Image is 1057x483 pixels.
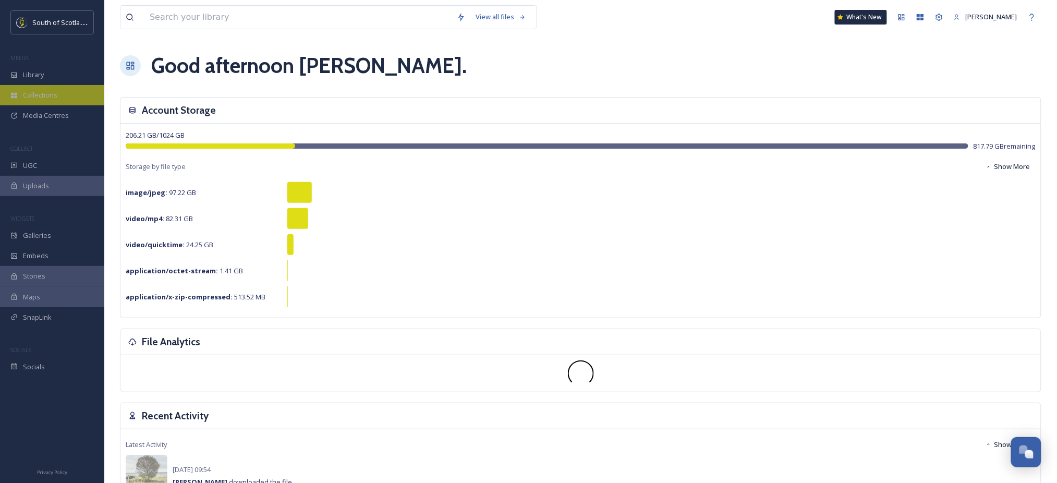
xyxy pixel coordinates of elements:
span: 817.79 GB remaining [974,141,1036,151]
span: 24.25 GB [126,240,213,249]
span: 97.22 GB [126,188,196,197]
h3: File Analytics [142,334,200,349]
h3: Account Storage [142,103,216,118]
input: Search your library [144,6,452,29]
img: images.jpeg [17,17,27,28]
span: UGC [23,161,37,171]
button: Show More [980,434,1036,455]
a: [PERSON_NAME] [949,7,1023,27]
h3: Recent Activity [142,408,209,424]
span: Privacy Policy [37,469,67,476]
span: Maps [23,292,40,302]
strong: image/jpeg : [126,188,167,197]
a: Privacy Policy [37,465,67,478]
span: MEDIA [10,54,29,62]
a: What's New [835,10,887,25]
h1: Good afternoon [PERSON_NAME] . [151,50,467,81]
strong: video/mp4 : [126,214,164,223]
span: Storage by file type [126,162,186,172]
span: WIDGETS [10,214,34,222]
span: COLLECT [10,144,33,152]
span: [PERSON_NAME] [966,12,1017,21]
span: South of Scotland Destination Alliance [32,17,151,27]
span: Latest Activity [126,440,167,450]
strong: video/quicktime : [126,240,185,249]
span: Library [23,70,44,80]
span: Media Centres [23,111,69,120]
strong: application/x-zip-compressed : [126,292,233,301]
span: SOCIALS [10,346,31,354]
span: 82.31 GB [126,214,193,223]
span: [DATE] 09:54 [173,465,211,474]
span: Socials [23,362,45,372]
button: Open Chat [1011,437,1041,467]
strong: application/octet-stream : [126,266,218,275]
span: Galleries [23,231,51,240]
span: Collections [23,90,57,100]
span: 206.21 GB / 1024 GB [126,130,185,140]
span: SnapLink [23,312,52,322]
button: Show More [980,156,1036,177]
a: View all files [470,7,531,27]
span: 1.41 GB [126,266,243,275]
span: Embeds [23,251,48,261]
span: 513.52 MB [126,292,265,301]
span: Uploads [23,181,49,191]
span: Stories [23,271,45,281]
